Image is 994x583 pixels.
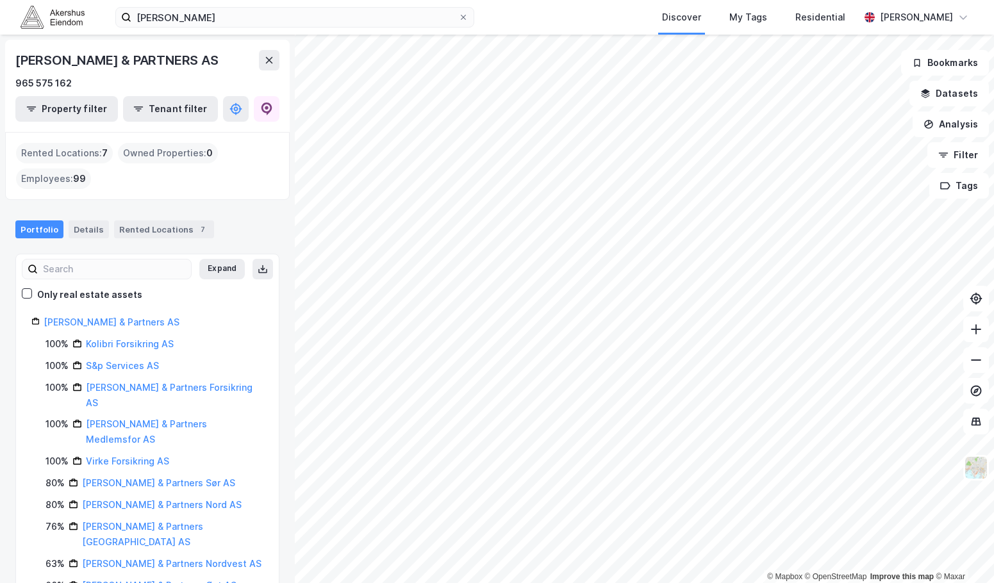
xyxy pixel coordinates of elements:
[86,418,207,445] a: [PERSON_NAME] & Partners Medlemsfor AS
[82,499,242,510] a: [PERSON_NAME] & Partners Nord AS
[729,10,767,25] div: My Tags
[16,168,91,189] div: Employees :
[118,143,218,163] div: Owned Properties :
[44,316,179,327] a: [PERSON_NAME] & Partners AS
[21,6,85,28] img: akershus-eiendom-logo.9091f326c980b4bce74ccdd9f866810c.svg
[870,572,934,581] a: Improve this map
[123,96,218,122] button: Tenant filter
[930,521,994,583] iframe: Chat Widget
[909,81,989,106] button: Datasets
[46,336,69,352] div: 100%
[206,145,213,161] span: 0
[929,173,989,199] button: Tags
[46,416,69,432] div: 100%
[46,358,69,374] div: 100%
[46,380,69,395] div: 100%
[86,456,169,466] a: Virke Forsikring AS
[82,558,261,569] a: [PERSON_NAME] & Partners Nordvest AS
[15,220,63,238] div: Portfolio
[913,111,989,137] button: Analysis
[38,259,191,279] input: Search
[15,76,72,91] div: 965 575 162
[880,10,953,25] div: [PERSON_NAME]
[131,8,458,27] input: Search by address, cadastre, landlords, tenants or people
[86,360,159,371] a: S&p Services AS
[46,454,69,469] div: 100%
[37,287,142,302] div: Only real estate assets
[927,142,989,168] button: Filter
[46,556,65,571] div: 63%
[901,50,989,76] button: Bookmarks
[82,477,235,488] a: [PERSON_NAME] & Partners Sør AS
[46,475,65,491] div: 80%
[767,572,802,581] a: Mapbox
[805,572,867,581] a: OpenStreetMap
[102,145,108,161] span: 7
[46,497,65,513] div: 80%
[86,382,253,408] a: [PERSON_NAME] & Partners Forsikring AS
[86,338,174,349] a: Kolibri Forsikring AS
[82,521,203,547] a: [PERSON_NAME] & Partners [GEOGRAPHIC_DATA] AS
[73,171,86,186] span: 99
[795,10,845,25] div: Residential
[662,10,701,25] div: Discover
[16,143,113,163] div: Rented Locations :
[964,456,988,480] img: Z
[15,50,221,70] div: [PERSON_NAME] & PARTNERS AS
[114,220,214,238] div: Rented Locations
[199,259,245,279] button: Expand
[15,96,118,122] button: Property filter
[69,220,109,238] div: Details
[46,519,65,534] div: 76%
[196,223,209,236] div: 7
